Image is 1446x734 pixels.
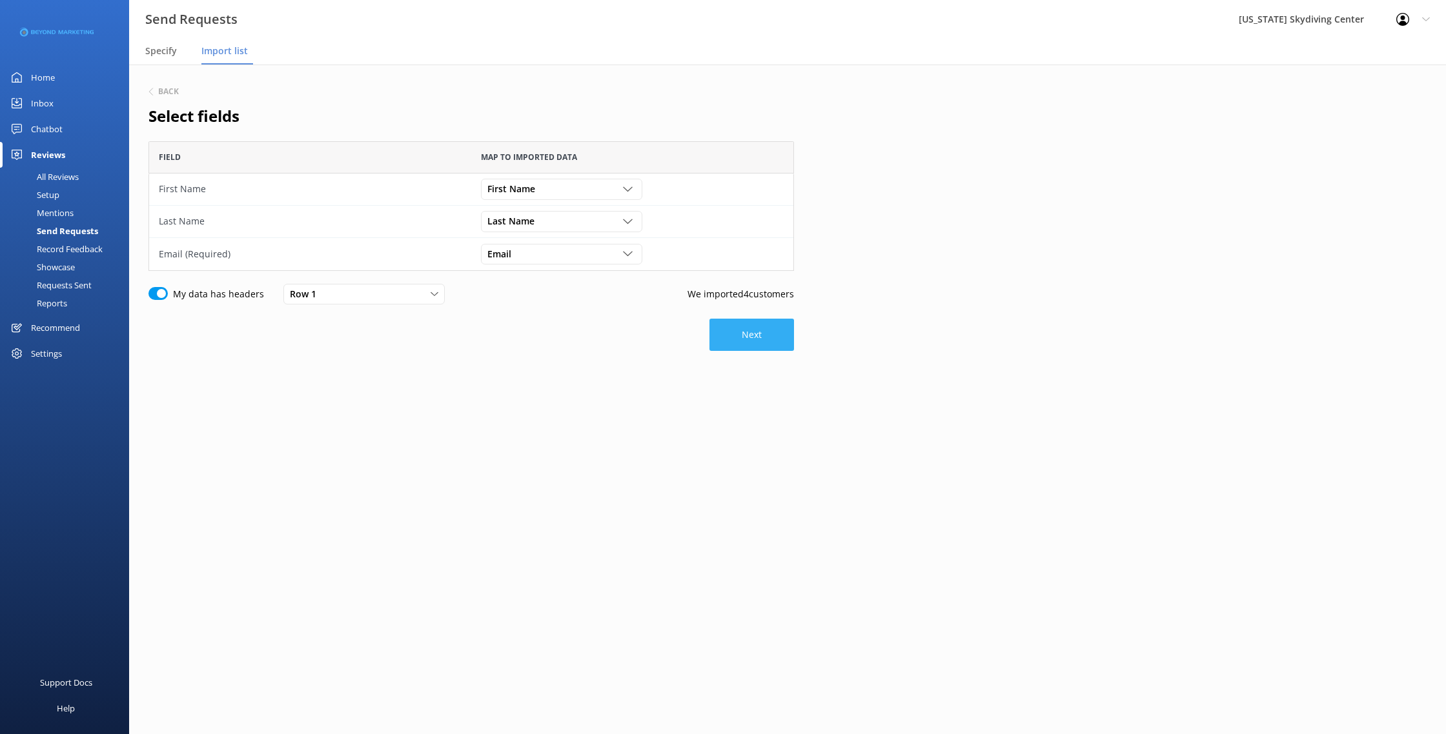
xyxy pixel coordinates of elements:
[8,258,129,276] a: Showcase
[687,287,794,301] p: We imported 4 customers
[31,64,55,90] div: Home
[8,204,74,222] div: Mentions
[159,247,462,261] div: Email (Required)
[8,222,129,240] a: Send Requests
[290,287,324,301] span: Row 1
[487,182,543,196] span: First Name
[31,341,62,366] div: Settings
[31,315,80,341] div: Recommend
[8,186,59,204] div: Setup
[173,287,264,301] label: My data has headers
[201,45,248,57] span: Import list
[57,695,75,721] div: Help
[8,240,103,258] div: Record Feedback
[8,294,129,312] a: Reports
[19,22,94,43] img: 3-1676954853.png
[148,88,179,95] button: Back
[159,214,462,228] div: Last Name
[31,116,63,142] div: Chatbot
[8,276,129,294] a: Requests Sent
[148,104,794,128] h2: Select fields
[145,45,177,57] span: Specify
[148,174,794,270] div: grid
[8,204,129,222] a: Mentions
[709,319,794,351] button: Next
[487,214,542,228] span: Last Name
[8,276,92,294] div: Requests Sent
[159,182,462,196] div: First Name
[145,9,238,30] h3: Send Requests
[8,258,75,276] div: Showcase
[8,186,129,204] a: Setup
[8,168,79,186] div: All Reviews
[8,168,129,186] a: All Reviews
[487,247,519,261] span: Email
[481,151,577,163] span: Map to imported data
[31,90,54,116] div: Inbox
[40,670,92,695] div: Support Docs
[159,151,181,163] span: Field
[8,294,67,312] div: Reports
[31,142,65,168] div: Reviews
[8,240,129,258] a: Record Feedback
[158,88,179,95] h6: Back
[8,222,98,240] div: Send Requests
